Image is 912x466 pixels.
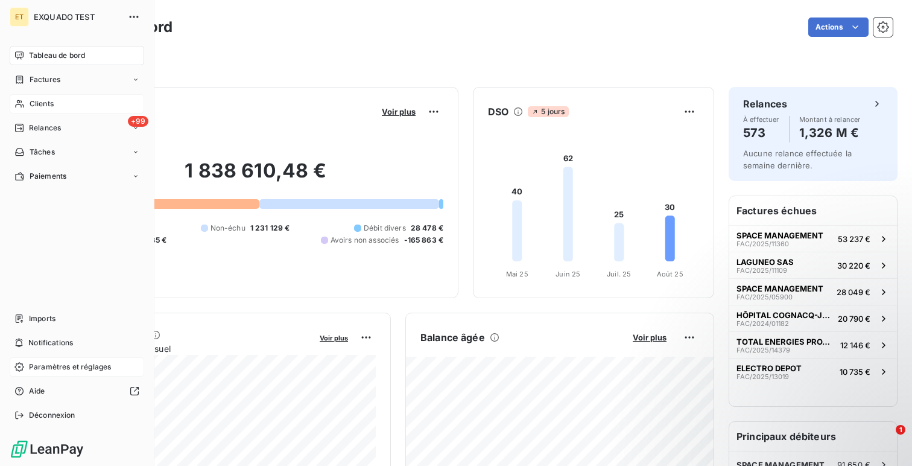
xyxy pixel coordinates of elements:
span: Notifications [28,337,73,348]
span: EXQUADO TEST [34,12,121,22]
span: 30 220 € [837,261,870,270]
span: FAC/2025/14379 [736,346,790,354]
span: Paramètres et réglages [29,362,111,372]
span: Aucune relance effectuée la semaine dernière. [743,148,852,170]
span: Tâches [30,147,55,158]
span: Voir plus [633,333,667,342]
button: Voir plus [378,106,419,117]
a: Clients [10,94,144,113]
span: Aide [29,386,45,397]
iframe: Intercom live chat [871,425,900,454]
span: Clients [30,98,54,109]
button: SPACE MANAGEMENTFAC/2025/0590028 049 € [729,278,897,305]
button: Voir plus [316,332,352,343]
span: Tableau de bord [29,50,85,61]
span: Déconnexion [29,410,75,421]
span: Factures [30,74,60,85]
img: Logo LeanPay [10,439,84,459]
h6: Principaux débiteurs [729,422,897,451]
a: Paiements [10,167,144,186]
span: 28 478 € [411,223,443,234]
span: TOTAL ENERGIES PROXI SUD EST [736,337,835,346]
span: 53 237 € [838,234,870,244]
span: Relances [29,123,61,133]
span: -165 863 € [404,235,444,246]
h4: 573 [743,123,779,142]
span: Voir plus [382,107,416,116]
span: FAC/2024/01182 [736,320,789,327]
a: Paramètres et réglages [10,357,144,377]
button: HÔPITAL COGNACQ-JAYFAC/2024/0118220 790 € [729,305,897,331]
span: 1 [896,425,905,435]
h6: Relances [743,97,787,111]
tspan: Août 25 [657,270,683,278]
span: Montant à relancer [799,116,861,123]
span: 1 231 129 € [250,223,290,234]
span: FAC/2025/11360 [736,240,789,247]
button: LAGUNEO SASFAC/2025/1110930 220 € [729,252,897,278]
tspan: Juil. 25 [607,270,631,278]
h2: 1 838 610,48 € [68,159,443,195]
button: SPACE MANAGEMENTFAC/2025/1136053 237 € [729,225,897,252]
a: Imports [10,309,144,328]
a: Tableau de bord [10,46,144,65]
tspan: Juin 25 [556,270,580,278]
h6: DSO [488,104,508,119]
h6: Factures échues [729,196,897,225]
span: 5 jours [528,106,568,117]
span: 20 790 € [838,314,870,324]
span: Voir plus [320,334,348,342]
span: Non-échu [211,223,245,234]
tspan: Mai 25 [506,270,528,278]
span: 12 146 € [840,340,870,350]
span: Débit divers [364,223,406,234]
span: 28 049 € [837,287,870,297]
button: Voir plus [629,332,670,343]
h6: Balance âgée [420,330,485,345]
div: ET [10,7,29,27]
h4: 1,326 M € [799,123,861,142]
span: +99 [128,116,148,127]
a: Factures [10,70,144,89]
span: Avoirs non associés [331,235,399,246]
span: Imports [29,313,55,324]
span: LAGUNEO SAS [736,257,794,267]
span: HÔPITAL COGNACQ-JAY [736,310,833,320]
iframe: Intercom notifications message [671,349,912,433]
span: À effectuer [743,116,779,123]
span: FAC/2025/11109 [736,267,787,274]
span: SPACE MANAGEMENT [736,231,823,240]
a: Aide [10,381,144,401]
span: Chiffre d'affaires mensuel [68,342,311,355]
span: SPACE MANAGEMENT [736,284,823,293]
span: FAC/2025/05900 [736,293,793,301]
a: +99Relances [10,118,144,138]
a: Tâches [10,142,144,162]
button: Actions [808,18,869,37]
span: Paiements [30,171,66,182]
button: TOTAL ENERGIES PROXI SUD ESTFAC/2025/1437912 146 € [729,331,897,358]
